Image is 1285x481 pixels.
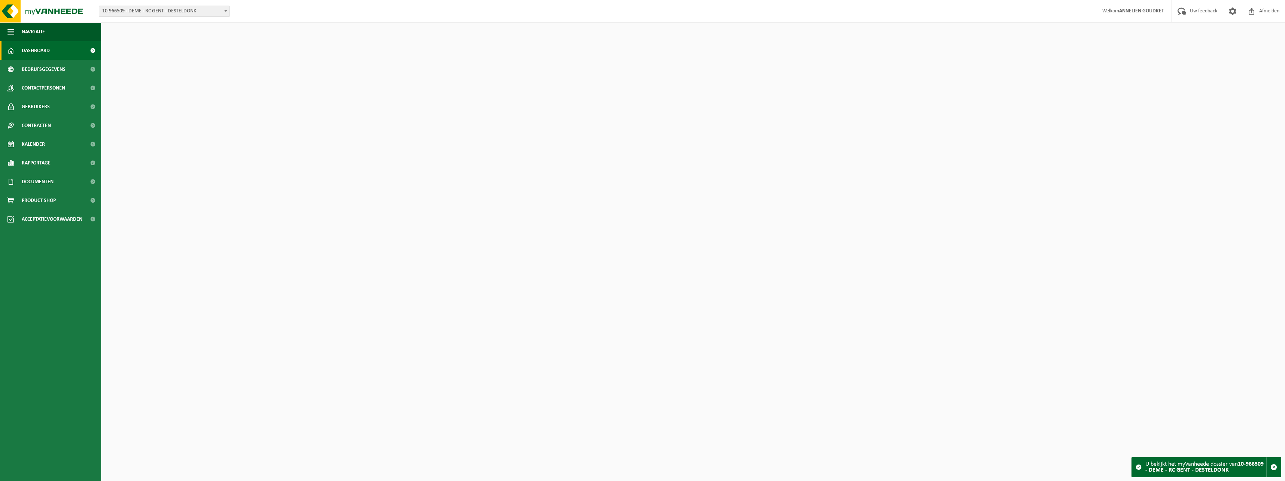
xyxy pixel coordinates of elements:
span: Gebruikers [22,97,50,116]
span: Kalender [22,135,45,154]
div: U bekijkt het myVanheede dossier van [1145,457,1266,477]
span: Bedrijfsgegevens [22,60,66,79]
strong: ANNELIEN GOUDKET [1119,8,1164,14]
span: Contactpersonen [22,79,65,97]
span: Dashboard [22,41,50,60]
span: Contracten [22,116,51,135]
strong: 10-966509 - DEME - RC GENT - DESTELDONK [1145,461,1264,473]
span: 10-966509 - DEME - RC GENT - DESTELDONK [99,6,230,17]
span: 10-966509 - DEME - RC GENT - DESTELDONK [99,6,230,16]
span: Rapportage [22,154,51,172]
span: Acceptatievoorwaarden [22,210,82,229]
span: Product Shop [22,191,56,210]
span: Documenten [22,172,54,191]
span: Navigatie [22,22,45,41]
